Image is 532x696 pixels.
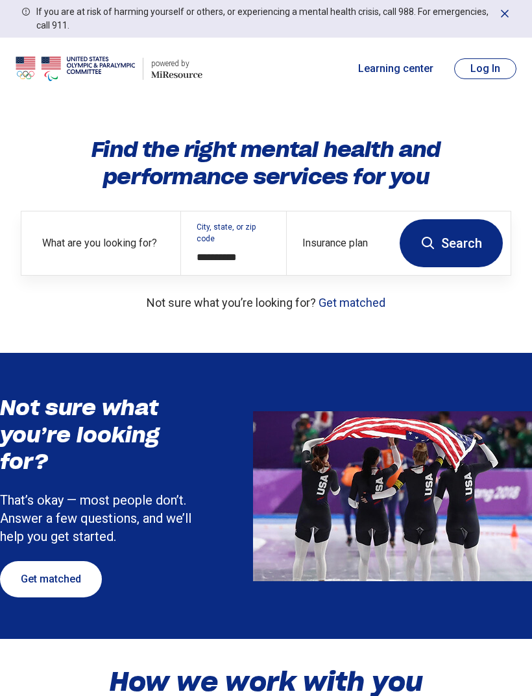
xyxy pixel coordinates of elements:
[16,53,202,84] a: USOPCpowered by
[36,5,493,32] p: If you are at risk of harming yourself or others, or experiencing a mental health crisis, call 98...
[151,58,202,69] div: powered by
[16,53,135,84] img: USOPC
[454,58,516,79] button: Log In
[319,296,385,309] a: Get matched
[21,294,511,311] p: Not sure what you’re looking for?
[498,5,511,21] button: Dismiss
[400,219,503,267] button: Search
[42,235,165,251] label: What are you looking for?
[21,136,511,190] h1: Find the right mental health and performance services for you
[358,61,433,77] a: Learning center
